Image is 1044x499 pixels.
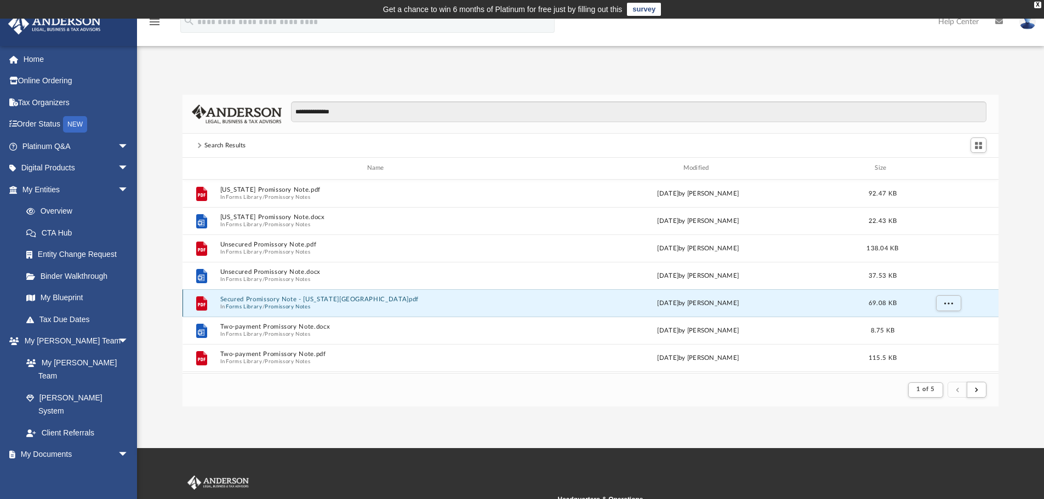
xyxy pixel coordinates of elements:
button: [US_STATE] Promissory Note.docx [220,214,535,221]
button: Forms Library [226,221,262,228]
a: Binder Walkthrough [15,265,145,287]
a: Online Ordering [8,70,145,92]
span: In [220,193,535,200]
span: 37.53 KB [869,272,897,278]
button: Promissory Notes [265,276,310,283]
button: Forms Library [226,248,262,255]
span: / [263,330,265,337]
button: Promissory Notes [265,248,310,255]
span: arrow_drop_down [118,157,140,180]
button: Unsecured Promissory Note.docx [220,268,535,276]
span: / [263,358,265,365]
div: [DATE] by [PERSON_NAME] [540,325,856,335]
div: close [1034,2,1041,8]
button: Forms Library [226,193,262,200]
span: arrow_drop_down [118,330,140,353]
span: 69.08 KB [869,300,897,306]
img: Anderson Advisors Platinum Portal [185,475,251,490]
div: [DATE] by [PERSON_NAME] [540,243,856,253]
a: menu [148,21,161,28]
span: / [263,193,265,200]
span: 115.5 KB [869,354,897,360]
div: Name [219,163,535,173]
a: CTA Hub [15,222,145,244]
a: [PERSON_NAME] System [15,387,140,422]
a: Tax Due Dates [15,308,145,330]
a: My Entitiesarrow_drop_down [8,179,145,200]
a: Home [8,48,145,70]
div: [DATE] by [PERSON_NAME] [540,353,856,363]
input: Search files and folders [291,101,986,122]
a: Platinum Q&Aarrow_drop_down [8,135,145,157]
i: search [183,15,195,27]
span: arrow_drop_down [118,444,140,466]
img: User Pic [1019,14,1036,30]
a: My Blueprint [15,287,140,309]
span: 1 of 5 [916,386,934,392]
button: Secured Promissory Note - [US_STATE][GEOGRAPHIC_DATA]pdf [220,296,535,303]
span: arrow_drop_down [118,135,140,158]
a: Tax Organizers [8,91,145,113]
button: [US_STATE] Promissory Note.pdf [220,186,535,193]
span: 8.75 KB [870,327,894,333]
button: Unsecured Promissory Note.pdf [220,241,535,248]
img: Anderson Advisors Platinum Portal [5,13,104,35]
div: Get a chance to win 6 months of Platinum for free just by filling out this [383,3,623,16]
span: In [220,330,535,337]
span: / [263,221,265,228]
div: id [909,163,986,173]
div: NEW [63,116,87,133]
a: Digital Productsarrow_drop_down [8,157,145,179]
button: Switch to Grid View [971,137,987,153]
a: Entity Change Request [15,244,145,266]
span: / [263,303,265,310]
button: Forms Library [226,330,262,337]
span: / [263,248,265,255]
a: survey [627,3,661,16]
span: In [220,221,535,228]
a: Overview [15,200,145,222]
button: More options [935,295,961,311]
div: Modified [540,163,855,173]
span: / [263,276,265,283]
div: Search Results [204,141,246,151]
button: Two-payment Promissory Note.docx [220,323,535,330]
button: Promissory Notes [265,193,310,200]
a: My [PERSON_NAME] Team [15,352,134,387]
button: 1 of 5 [908,382,943,398]
div: Size [860,163,904,173]
button: Promissory Notes [265,358,310,365]
div: [DATE] by [PERSON_NAME] [540,188,856,198]
span: In [220,303,535,310]
span: 92.47 KB [869,190,897,196]
span: In [220,276,535,283]
span: In [220,358,535,365]
span: In [220,248,535,255]
button: Promissory Notes [265,221,310,228]
button: Promissory Notes [265,303,310,310]
button: Forms Library [226,303,262,310]
i: menu [148,15,161,28]
span: 22.43 KB [869,217,897,223]
a: Client Referrals [15,422,140,444]
button: Forms Library [226,358,262,365]
span: arrow_drop_down [118,179,140,201]
span: 138.04 KB [866,245,898,251]
div: id [187,163,215,173]
button: Promissory Notes [265,330,310,337]
a: My [PERSON_NAME] Teamarrow_drop_down [8,330,140,352]
div: [DATE] by [PERSON_NAME] [540,216,856,226]
div: [DATE] by [PERSON_NAME] [540,298,856,308]
a: Order StatusNEW [8,113,145,136]
div: [DATE] by [PERSON_NAME] [540,271,856,280]
div: grid [182,180,999,373]
button: Forms Library [226,276,262,283]
button: Two-payment Promissory Note.pdf [220,351,535,358]
a: My Documentsarrow_drop_down [8,444,140,466]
